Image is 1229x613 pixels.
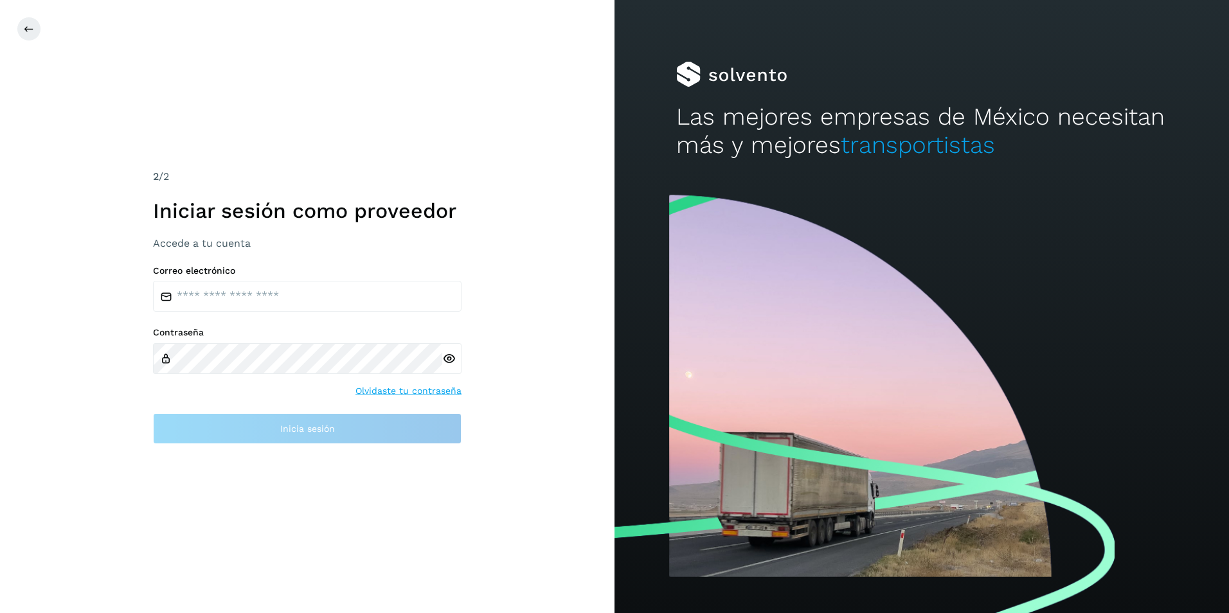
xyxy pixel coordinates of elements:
[153,413,462,444] button: Inicia sesión
[841,131,995,159] span: transportistas
[355,384,462,398] a: Olvidaste tu contraseña
[153,199,462,223] h1: Iniciar sesión como proveedor
[153,169,462,184] div: /2
[153,265,462,276] label: Correo electrónico
[676,103,1168,160] h2: Las mejores empresas de México necesitan más y mejores
[153,327,462,338] label: Contraseña
[153,237,462,249] h3: Accede a tu cuenta
[153,170,159,182] span: 2
[280,424,335,433] span: Inicia sesión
